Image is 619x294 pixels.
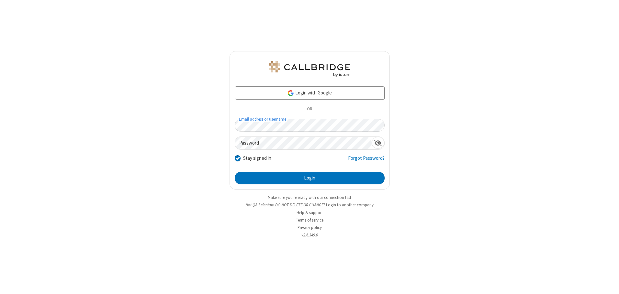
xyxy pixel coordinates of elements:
button: Login to another company [326,202,374,208]
a: Help & support [297,210,323,215]
input: Password [235,137,372,149]
li: Not QA Selenium DO NOT DELETE OR CHANGE? [230,202,390,208]
li: v2.6.349.0 [230,232,390,238]
input: Email address or username [235,119,385,132]
a: Login with Google [235,86,385,99]
label: Stay signed in [243,155,271,162]
a: Forgot Password? [348,155,385,167]
a: Make sure you're ready with our connection test [268,195,351,200]
span: OR [304,105,315,114]
button: Login [235,172,385,185]
img: google-icon.png [287,90,294,97]
img: QA Selenium DO NOT DELETE OR CHANGE [267,61,352,77]
a: Privacy policy [298,225,322,230]
div: Show password [372,137,384,149]
a: Terms of service [296,217,323,223]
